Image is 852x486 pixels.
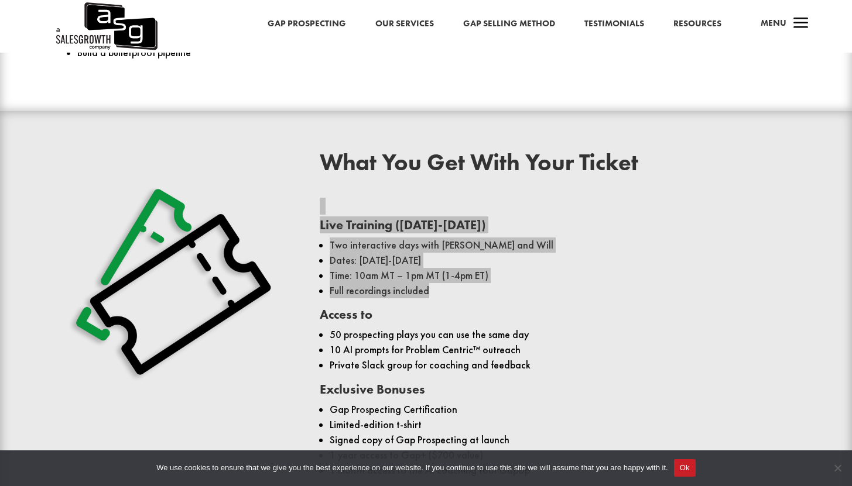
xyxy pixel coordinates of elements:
[330,418,422,431] span: Limited-edition t-shirt
[330,284,429,297] span: Full recordings included
[761,17,786,29] span: Menu
[463,16,555,32] a: Gap Selling Method
[584,16,644,32] a: Testimonials
[330,253,785,268] li: Dates: [DATE]-[DATE]
[330,342,785,357] li: 10 AI prompts for Problem Centric™ outreach
[320,308,785,327] h3: Access to
[330,447,785,463] li: 1 year access to Gap+ ($700 value)
[375,16,434,32] a: Our Services
[330,327,785,342] li: 50 prospecting plays you can use the same day
[673,16,721,32] a: Resources
[330,357,785,373] li: Private Slack group for coaching and feedback
[330,402,785,417] li: Gap Prospecting Certification
[320,219,785,237] h3: Live Training ([DATE]-[DATE])
[330,268,785,283] li: Time: 10am MT – 1pm MT (1-4pm ET)
[832,462,843,474] span: No
[77,45,533,60] li: Build a bulletproof pipeline
[320,151,785,180] h2: What You Get With Your Ticket
[330,432,785,447] li: Signed copy of Gap Prospecting at launch
[789,12,813,36] span: a
[268,16,346,32] a: Gap Prospecting
[320,383,785,402] h3: Exclusive Bonuses
[156,462,668,474] span: We use cookies to ensure that we give you the best experience on our website. If you continue to ...
[67,175,280,388] img: Ticket Shadow
[674,459,696,477] button: Ok
[330,237,785,253] li: Two interactive days with [PERSON_NAME] and Will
